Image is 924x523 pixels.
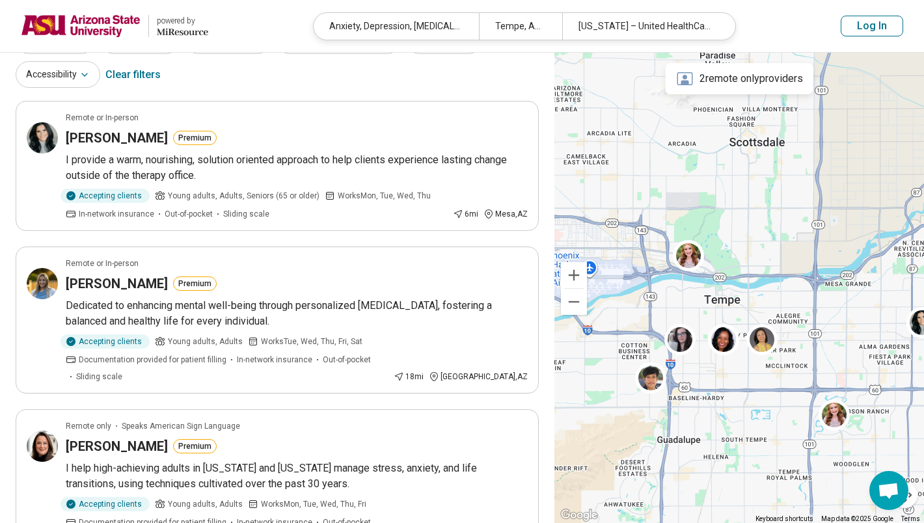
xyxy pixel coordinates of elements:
span: Sliding scale [76,371,122,382]
button: Premium [173,131,217,145]
p: Remote or In-person [66,112,139,124]
div: Tempe, AZ 85281 [479,13,562,40]
div: powered by [157,15,208,27]
div: Accepting clients [61,497,150,511]
div: Clear filters [105,59,161,90]
button: Zoom in [561,262,587,288]
div: Accepting clients [61,334,150,349]
button: Log In [841,16,903,36]
a: Arizona State Universitypowered by [21,10,208,42]
h3: [PERSON_NAME] [66,129,168,147]
span: Speaks American Sign Language [122,420,240,432]
div: [GEOGRAPHIC_DATA] , AZ [429,371,528,382]
button: Accessibility [16,61,100,88]
p: I provide a warm, nourishing, solution oriented approach to help clients experience lasting chang... [66,152,528,183]
div: Mesa , AZ [483,208,528,220]
span: Map data ©2025 Google [821,515,893,522]
img: Arizona State University [21,10,141,42]
span: Works Tue, Wed, Thu, Fri, Sat [261,336,362,347]
span: In-network insurance [79,208,154,220]
h3: [PERSON_NAME] [66,275,168,293]
div: Open chat [869,471,908,510]
span: Young adults, Adults [168,498,243,510]
div: Anxiety, Depression, [MEDICAL_DATA] (PTSD), Sexual Assault [314,13,479,40]
div: 2 remote only providers [666,63,813,94]
span: Young adults, Adults, Seniors (65 or older) [168,190,319,202]
p: I help high-achieving adults in [US_STATE] and [US_STATE] manage stress, anxiety, and life transi... [66,461,528,492]
p: Dedicated to enhancing mental well-being through personalized [MEDICAL_DATA], fostering a balance... [66,298,528,329]
span: Young adults, Adults [168,336,243,347]
button: Premium [173,439,217,453]
span: Out-of-pocket [323,354,371,366]
a: Terms (opens in new tab) [901,515,920,522]
div: 18 mi [394,371,424,382]
span: Out-of-pocket [165,208,213,220]
span: Works Mon, Tue, Wed, Thu, Fri [261,498,366,510]
span: Sliding scale [223,208,269,220]
span: In-network insurance [237,354,312,366]
button: Premium [173,276,217,291]
div: 6 mi [453,208,478,220]
p: Remote only [66,420,111,432]
div: Accepting clients [61,189,150,203]
button: Zoom out [561,289,587,315]
h3: [PERSON_NAME] [66,437,168,455]
span: Documentation provided for patient filling [79,354,226,366]
span: Works Mon, Tue, Wed, Thu [338,190,431,202]
div: [US_STATE] – United HealthCare [562,13,727,40]
p: Remote or In-person [66,258,139,269]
